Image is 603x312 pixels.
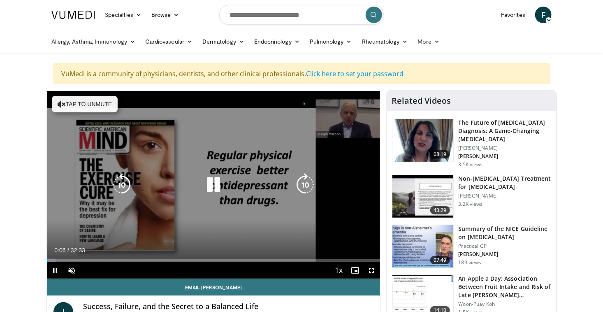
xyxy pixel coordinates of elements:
a: Favorites [496,7,530,23]
a: 08:19 The Future of [MEDICAL_DATA] Diagnosis: A Game-Changing [MEDICAL_DATA] [PERSON_NAME] [PERSO... [392,119,551,168]
div: Progress Bar [47,259,380,262]
span: 43:29 [430,206,450,214]
p: Practical GP [459,243,551,249]
input: Search topics, interventions [219,5,384,25]
button: Playback Rate [331,262,347,279]
p: 3.2K views [459,201,483,207]
p: [PERSON_NAME] [459,193,551,199]
p: [PERSON_NAME] [459,153,551,160]
span: 08:19 [430,150,450,158]
h3: Non-[MEDICAL_DATA] Treatment for [MEDICAL_DATA] [459,175,551,191]
a: Pulmonology [305,33,357,50]
button: Pause [47,262,63,279]
a: Endocrinology [249,33,305,50]
div: VuMedi is a community of physicians, dentists, and other clinical professionals. [53,63,550,84]
p: Woon-Puay Koh [459,301,551,307]
span: 0:06 [54,247,65,254]
span: / [67,247,69,254]
h3: The Future of [MEDICAL_DATA] Diagnosis: A Game-Changing [MEDICAL_DATA] [459,119,551,143]
a: Dermatology [197,33,249,50]
img: eb9441ca-a77b-433d-ba99-36af7bbe84ad.150x105_q85_crop-smart_upscale.jpg [392,175,453,218]
a: Click here to set your password [306,69,404,78]
span: 07:49 [430,256,450,264]
h3: Summary of the NICE Guideline on [MEDICAL_DATA] [459,225,551,241]
h4: Success, Failure, and the Secret to a Balanced Life [83,302,373,311]
p: [PERSON_NAME] [459,251,551,258]
a: Rheumatology [357,33,413,50]
video-js: Video Player [47,91,380,279]
span: 32:33 [71,247,85,254]
h4: Related Videos [392,96,451,106]
p: 3.5K views [459,161,483,168]
p: 189 views [459,259,482,266]
a: Cardiovascular [140,33,197,50]
a: More [413,33,445,50]
a: 07:49 Summary of the NICE Guideline on [MEDICAL_DATA] Practical GP [PERSON_NAME] 189 views [392,225,551,268]
a: Specialties [100,7,146,23]
button: Unmute [63,262,80,279]
img: 8e949c61-8397-4eef-823a-95680e5d1ed1.150x105_q85_crop-smart_upscale.jpg [392,225,453,268]
p: [PERSON_NAME] [459,145,551,151]
a: 43:29 Non-[MEDICAL_DATA] Treatment for [MEDICAL_DATA] [PERSON_NAME] 3.2K views [392,175,551,218]
button: Tap to unmute [52,96,118,112]
h3: An Apple a Day: Association Between Fruit Intake and Risk of Late [PERSON_NAME]… [459,275,551,299]
img: 5773f076-af47-4b25-9313-17a31d41bb95.150x105_q85_crop-smart_upscale.jpg [392,119,453,162]
button: Fullscreen [364,262,380,279]
a: F [535,7,552,23]
button: Enable picture-in-picture mode [347,262,364,279]
img: VuMedi Logo [51,11,95,19]
a: Browse [146,7,184,23]
a: Email [PERSON_NAME] [47,279,380,296]
a: Allergy, Asthma, Immunology [46,33,140,50]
